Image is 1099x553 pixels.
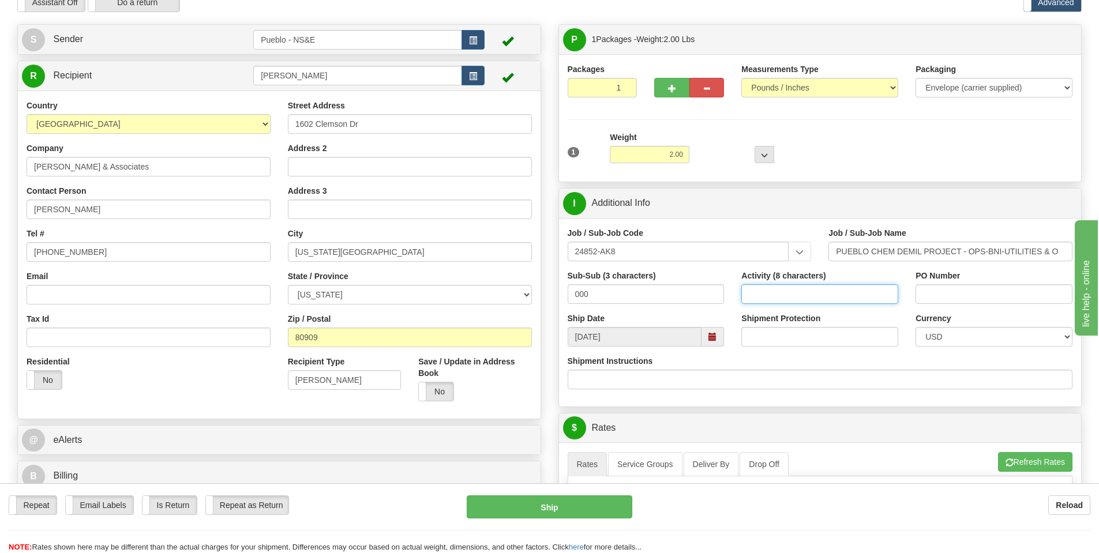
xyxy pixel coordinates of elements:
span: P [563,28,586,51]
label: Packages [568,63,605,75]
span: B [22,465,45,488]
label: Sub-Sub (3 characters) [568,270,656,281]
label: State / Province [288,270,348,282]
div: ... [755,146,774,163]
label: Company [27,142,63,154]
label: Residential [27,356,70,367]
input: Enter a location [288,114,532,134]
a: $Rates [563,416,1078,440]
label: Repeat [9,496,57,514]
span: S [22,28,45,51]
span: 2.00 [664,35,680,44]
label: Address 3 [288,185,327,197]
label: Email [27,270,48,282]
label: Activity (8 characters) [741,270,826,281]
label: Repeat as Return [206,496,288,514]
span: Sender [53,34,83,44]
span: $ [563,416,586,439]
span: eAlerts [53,435,82,445]
label: PO Number [916,270,960,281]
input: Sender Id [253,30,462,50]
label: Recipient Type [288,356,345,367]
label: Shipment Protection [741,313,820,324]
button: Ship [467,495,632,518]
span: Billing [53,471,78,480]
b: Reload [1056,501,1083,510]
button: Refresh Rates [998,452,1072,472]
button: Reload [1048,495,1090,515]
span: Recipient [53,70,92,80]
a: B Billing [22,464,537,488]
label: Measurements Type [741,63,819,75]
label: Contact Person [27,185,86,197]
span: 1 [568,147,580,157]
a: here [569,543,584,551]
label: Email Labels [66,496,133,514]
span: NOTE: [9,543,32,551]
a: Service Groups [608,452,682,476]
iframe: chat widget [1072,217,1098,335]
a: IAdditional Info [563,191,1078,215]
label: No [27,371,62,389]
span: 1 [592,35,597,44]
label: Ship Date [568,313,605,324]
label: Is Return [142,496,197,514]
label: Country [27,100,58,111]
a: @ eAlerts [22,428,537,452]
label: Zip / Postal [288,313,331,325]
label: Weight [610,131,636,143]
label: Job / Sub-Job Name [828,227,906,239]
input: Recipient Id [253,66,462,85]
label: Shipment Instructions [568,355,653,367]
span: Lbs [682,35,695,44]
label: Address 2 [288,142,327,154]
label: Currency [916,313,951,324]
span: I [563,192,586,215]
label: City [288,228,303,239]
label: Job / Sub-Job Code [568,227,643,239]
a: R Recipient [22,64,228,88]
span: R [22,65,45,88]
a: Deliver By [684,452,739,476]
a: Rates [568,452,607,476]
span: Packages - [592,28,695,51]
label: Street Address [288,100,345,111]
label: No [419,382,453,401]
a: Drop Off [740,452,789,476]
div: live help - online [9,7,107,21]
a: S Sender [22,28,253,51]
label: Tax Id [27,313,49,325]
a: P 1Packages -Weight:2.00 Lbs [563,28,1078,51]
input: Please select [568,242,789,261]
label: Packaging [916,63,956,75]
span: @ [22,428,45,452]
label: Save / Update in Address Book [418,356,531,379]
span: Weight: [636,35,695,44]
label: Tel # [27,228,44,239]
